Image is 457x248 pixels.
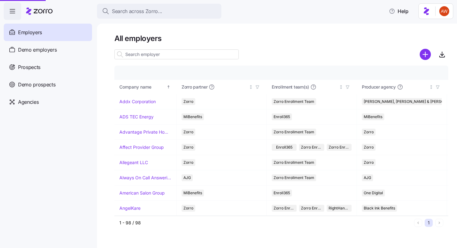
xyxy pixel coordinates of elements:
a: ADS TEC Energy [119,114,154,120]
span: Zorro [183,144,193,151]
button: Help [384,5,413,17]
div: Sorted ascending [166,85,171,89]
button: Previous page [414,219,422,227]
span: Zorro [183,159,193,166]
span: Search across Zorro... [112,7,162,15]
span: Zorro [364,144,374,151]
a: Addx Corporation [119,99,156,105]
a: AngelKare [119,205,141,211]
span: Zorro [364,129,374,135]
span: Zorro [183,129,193,135]
a: Advantage Private Home Care [119,129,171,135]
span: Enrollment team(s) [272,84,309,90]
input: Search employer [114,49,239,59]
th: Producer agencyNot sorted [357,80,447,94]
a: Employers [4,24,92,41]
span: Zorro Enrollment Experts [301,205,322,212]
h1: All employers [114,34,448,43]
span: Zorro partner [182,84,207,90]
a: Affect Provider Group [119,144,164,150]
span: Zorro Enrollment Team [274,159,314,166]
span: Employers [18,29,42,36]
div: 1 - 98 / 98 [119,220,412,226]
span: MiBenefits [183,113,202,120]
span: Zorro Enrollment Team [274,98,314,105]
svg: add icon [420,49,431,60]
div: Company name [119,84,165,90]
span: Zorro Enrollment Team [274,129,314,135]
a: Agencies [4,93,92,111]
span: Demo prospects [18,81,56,89]
a: Prospects [4,58,92,76]
button: Search across Zorro... [97,4,221,19]
span: Enroll365 [274,113,290,120]
span: AJG [364,174,371,181]
span: Zorro Enrollment Team [301,144,322,151]
button: Next page [435,219,443,227]
span: Zorro [183,205,193,212]
span: Demo employers [18,46,57,54]
span: Zorro [364,159,374,166]
th: Zorro partnerNot sorted [177,80,267,94]
a: Allegeant LLC [119,159,148,166]
span: Zorro Enrollment Team [274,174,314,181]
span: One Digital [364,190,383,196]
div: Not sorted [249,85,253,89]
span: Prospects [18,63,40,71]
span: Zorro Enrollment Team [274,205,295,212]
span: RightHandMan Financial [329,205,350,212]
span: AJG [183,174,191,181]
span: Zorro Enrollment Experts [329,144,350,151]
a: American Salon Group [119,190,165,196]
span: Zorro [183,98,193,105]
span: Enroll365 [274,190,290,196]
a: Demo employers [4,41,92,58]
a: Demo prospects [4,76,92,93]
span: Producer agency [362,84,396,90]
span: Enroll365 [276,144,293,151]
img: 3c671664b44671044fa8929adf5007c6 [439,6,449,16]
th: Enrollment team(s)Not sorted [267,80,357,94]
span: Help [389,7,409,15]
th: Company nameSorted ascending [114,80,177,94]
span: MiBenefits [364,113,382,120]
span: MiBenefits [183,190,202,196]
button: 1 [425,219,433,227]
div: Not sorted [429,85,433,89]
a: Always On Call Answering Service [119,175,171,181]
div: Not sorted [339,85,343,89]
span: Agencies [18,98,39,106]
span: Black Ink Benefits [364,205,395,212]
